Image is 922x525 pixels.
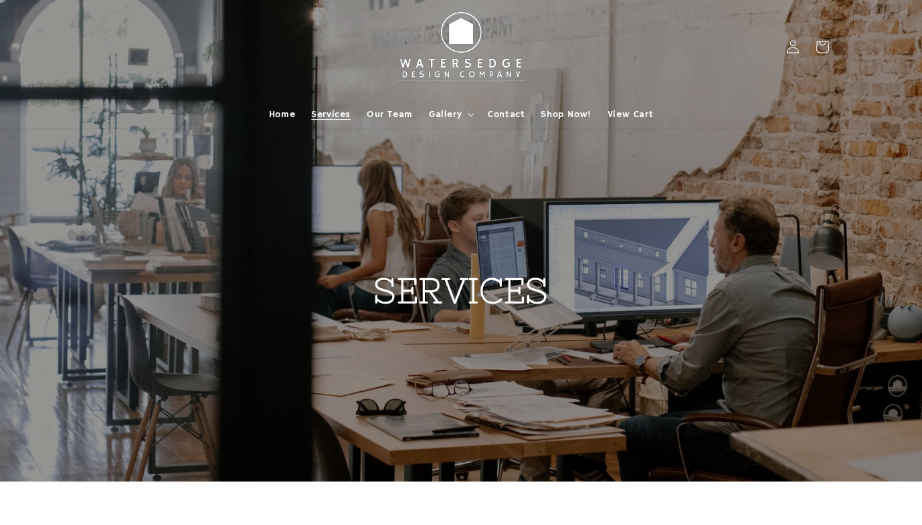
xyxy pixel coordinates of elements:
[541,108,591,120] span: Shop Now!
[387,5,535,88] img: Watersedge Design Co
[480,100,533,128] a: Contact
[269,108,295,120] span: Home
[367,108,413,120] span: Our Team
[608,108,653,120] span: View Cart
[303,100,359,128] a: Services
[600,100,661,128] a: View Cart
[488,108,525,120] span: Contact
[311,108,351,120] span: Services
[421,100,480,128] summary: Gallery
[429,108,462,120] span: Gallery
[359,100,421,128] a: Our Team
[373,271,549,310] strong: SERVICES
[533,100,599,128] a: Shop Now!
[261,100,303,128] a: Home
